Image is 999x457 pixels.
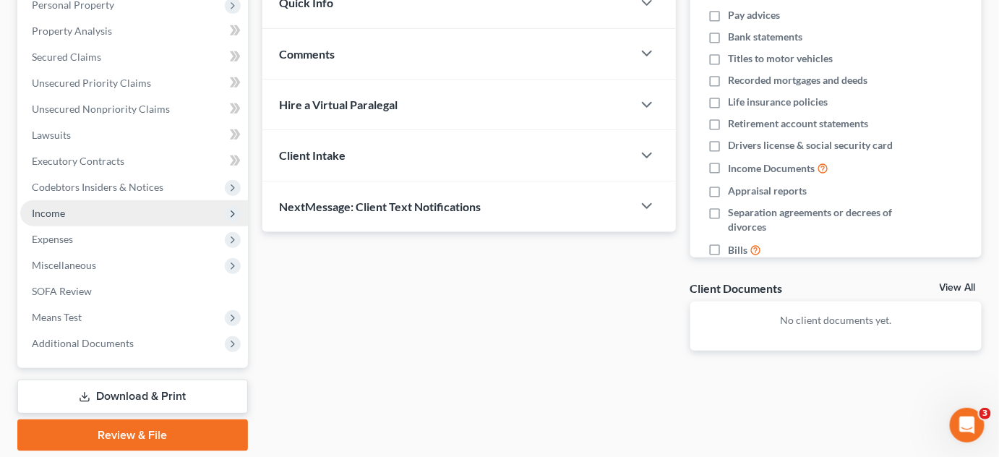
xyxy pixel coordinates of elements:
span: Income [32,207,65,219]
span: Miscellaneous [32,259,96,271]
a: Lawsuits [20,122,248,148]
span: Executory Contracts [32,155,124,167]
span: Titles to motor vehicles [728,51,833,66]
span: Property Analysis [32,25,112,37]
span: Bank statements [728,30,802,44]
span: Secured Claims [32,51,101,63]
span: Means Test [32,311,82,323]
span: Unsecured Priority Claims [32,77,151,89]
a: View All [940,283,976,293]
iframe: Intercom live chat [950,408,985,443]
span: Comments [280,47,335,61]
a: Property Analysis [20,18,248,44]
span: Unsecured Nonpriority Claims [32,103,170,115]
span: Income Documents [728,161,815,176]
span: Client Intake [280,148,346,162]
span: Bills [728,243,747,257]
span: Pay advices [728,8,780,22]
a: Unsecured Nonpriority Claims [20,96,248,122]
span: Lawsuits [32,129,71,141]
span: Separation agreements or decrees of divorces [728,205,896,234]
span: Hire a Virtual Paralegal [280,98,398,111]
a: Secured Claims [20,44,248,70]
p: No client documents yet. [702,313,970,328]
span: Additional Documents [32,337,134,349]
span: Drivers license & social security card [728,138,893,153]
a: Review & File [17,419,248,451]
a: Download & Print [17,380,248,414]
span: Life insurance policies [728,95,828,109]
span: 3 [979,408,991,419]
span: Appraisal reports [728,184,807,198]
span: SOFA Review [32,285,92,297]
span: NextMessage: Client Text Notifications [280,200,481,213]
a: Executory Contracts [20,148,248,174]
span: Codebtors Insiders & Notices [32,181,163,193]
span: Retirement account statements [728,116,868,131]
div: Client Documents [690,281,783,296]
span: Recorded mortgages and deeds [728,73,867,87]
a: SOFA Review [20,278,248,304]
a: Unsecured Priority Claims [20,70,248,96]
span: Expenses [32,233,73,245]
